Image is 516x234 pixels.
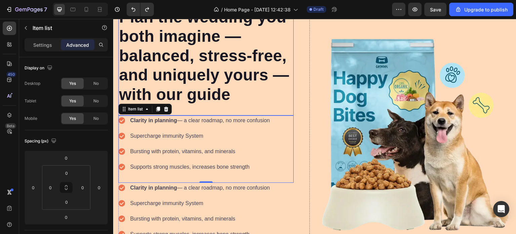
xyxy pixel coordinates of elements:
[59,212,73,222] input: 0
[424,3,446,16] button: Save
[28,182,38,193] input: 0
[44,5,47,13] p: 7
[25,115,37,122] div: Mobile
[59,153,73,163] input: 0
[493,201,509,217] div: Open Intercom Messenger
[66,41,89,48] p: Advanced
[17,98,157,106] p: — a clear roadmap, no more confusion
[16,112,158,122] div: Rich Text Editor. Editing area: main
[455,6,508,13] div: Upgrade to publish
[113,19,516,234] iframe: Design area
[449,3,513,16] button: Upgrade to publish
[16,97,158,107] div: Rich Text Editor. Editing area: main
[25,64,54,73] div: Display on
[94,182,104,193] input: 0
[221,6,223,13] span: /
[33,24,90,32] p: Item list
[17,144,157,152] p: Supports strong muscles, increases bone strength
[3,3,50,16] button: 7
[93,80,99,87] span: No
[16,143,158,153] div: Rich Text Editor. Editing area: main
[17,211,157,220] p: Supports strong muscles, increases bone strength
[17,166,64,172] strong: Clarity in planning
[25,137,58,146] div: Spacing (px)
[17,129,157,137] p: Bursting with protein, vitamins, and minerals
[60,168,73,178] input: 0px
[93,115,99,122] span: No
[17,113,157,121] p: Supercharge immunity System
[69,115,76,122] span: Yes
[93,98,99,104] span: No
[25,80,40,87] div: Desktop
[6,72,16,77] div: 450
[45,182,55,193] input: 0px
[33,41,52,48] p: Settings
[207,20,398,211] img: Pet_Food_Supplies_-_One_Product_Store.webp
[78,182,88,193] input: 0px
[224,6,291,13] span: Home Page - [DATE] 12:42:38
[16,128,158,138] div: Rich Text Editor. Editing area: main
[17,165,157,173] p: — a clear roadmap, no more confusion
[17,99,64,104] strong: Clarity in planning
[69,80,76,87] span: Yes
[25,98,36,104] div: Tablet
[17,196,157,204] p: Bursting with protein, vitamins, and minerals
[430,7,441,12] span: Save
[60,197,73,207] input: 0px
[5,123,16,129] div: Beta
[13,87,31,93] div: Item list
[313,6,324,12] span: Draft
[17,180,157,189] p: Supercharge immunity System
[127,3,154,16] div: Undo/Redo
[69,98,76,104] span: Yes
